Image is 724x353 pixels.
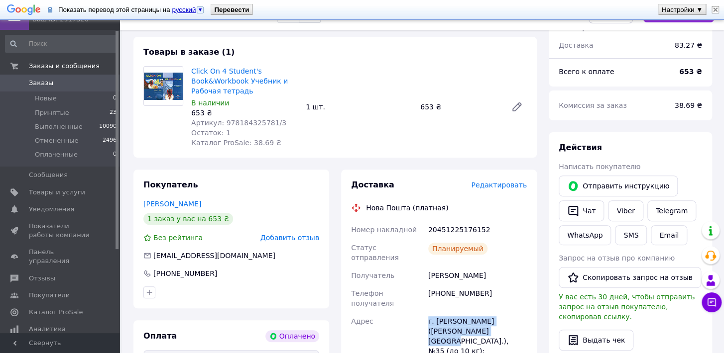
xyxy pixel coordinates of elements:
span: Остаток: 1 [191,129,231,137]
span: Отмененные [35,136,78,145]
span: У вас есть 30 дней, чтобы отправить запрос на отзыв покупателю, скопировав ссылку. [559,293,695,321]
div: Планируемый [428,243,487,255]
button: Отправить инструкцию [559,176,678,196]
span: Отзывы [29,274,55,283]
span: Новые [35,94,57,103]
span: 38.69 ₴ [675,101,702,109]
button: Чат [559,200,604,221]
span: 0 [113,150,117,159]
span: Получатель [351,271,394,279]
span: [EMAIL_ADDRESS][DOMAIN_NAME] [153,252,275,260]
div: 1 шт. [302,100,416,114]
span: Принятые [35,108,69,117]
span: Заказы [29,79,53,88]
span: Уведомления [29,205,74,214]
span: Артикул: 978184325781/3 [191,119,286,127]
span: Запрос на отзыв про компанию [559,254,675,262]
span: Выполненные [35,122,83,131]
span: Показатели работы компании [29,222,92,240]
button: Выдать чек [559,330,633,351]
button: SMS [615,225,647,245]
span: Действия [559,143,602,152]
a: Click On 4 Student's Book&Workbook Учебник и Рабочая тетрадь [191,67,288,95]
span: Редактировать [471,181,527,189]
div: 1 заказ у вас на 653 ₴ [143,213,233,225]
b: Перевести [214,6,249,13]
span: 2496 [103,136,117,145]
span: Комиссия за заказ [559,101,627,109]
span: Заказы и сообщения [29,62,100,71]
button: Перевести [211,4,252,14]
button: Настройки ▼ [659,4,706,14]
a: Telegram [647,200,696,221]
div: [PHONE_NUMBER] [152,268,218,278]
div: Нова Пошта (платная) [363,203,451,213]
div: 83.27 ₴ [669,34,708,56]
span: Товары в заказе (1) [143,47,235,57]
span: русский [172,6,196,13]
a: [PERSON_NAME] [143,200,201,208]
span: Телефон получателя [351,289,394,307]
button: Скопировать запрос на отзыв [559,267,701,288]
span: В наличии [191,99,229,107]
a: русский [172,6,205,13]
span: Показать перевод этой страницы на [58,6,207,13]
div: 20451225176152 [426,221,529,239]
span: Адрес [351,317,373,325]
div: 653 ₴ [191,108,298,118]
span: 0 [113,94,117,103]
span: Каталог ProSale: 38.69 ₴ [191,139,281,147]
span: Написать покупателю [559,163,640,171]
div: [PHONE_NUMBER] [426,284,529,312]
a: Редактировать [507,97,527,117]
span: Доставка [351,180,394,189]
button: Email [651,225,687,245]
img: Содержание этой защищенной страницы будет передано для перевода в Google через безопасное соедине... [48,6,52,13]
a: WhatsApp [559,225,611,245]
div: Оплачено [265,330,319,342]
button: Чат с покупателем [702,292,722,312]
span: Оплата [143,331,177,341]
input: Поиск [5,35,118,53]
div: [PERSON_NAME] [426,266,529,284]
img: Закрыть [712,6,719,13]
span: Добавить отзыв [260,234,319,242]
span: Покупатель [143,180,198,189]
span: 23 [110,108,117,117]
span: Сообщения [29,171,68,179]
span: Статус отправления [351,244,399,262]
span: Номер накладной [351,226,417,234]
img: Google Переводчик [7,3,41,17]
b: 653 ₴ [679,68,702,76]
img: Click On 4 Student's Book&Workbook Учебник и Рабочая тетрадь [144,73,183,100]
span: Покупатели [29,291,70,300]
span: Товары и услуги [29,188,85,197]
span: Каталог ProSale [29,308,83,317]
span: Доставка [559,41,593,49]
span: Оплаченные [35,150,78,159]
span: Панель управления [29,248,92,265]
a: Viber [608,200,643,221]
span: Без рейтинга [153,234,203,242]
span: Всего к оплате [559,68,614,76]
span: 10090 [99,122,117,131]
div: 653 ₴ [416,100,503,114]
span: Аналитика [29,325,66,334]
